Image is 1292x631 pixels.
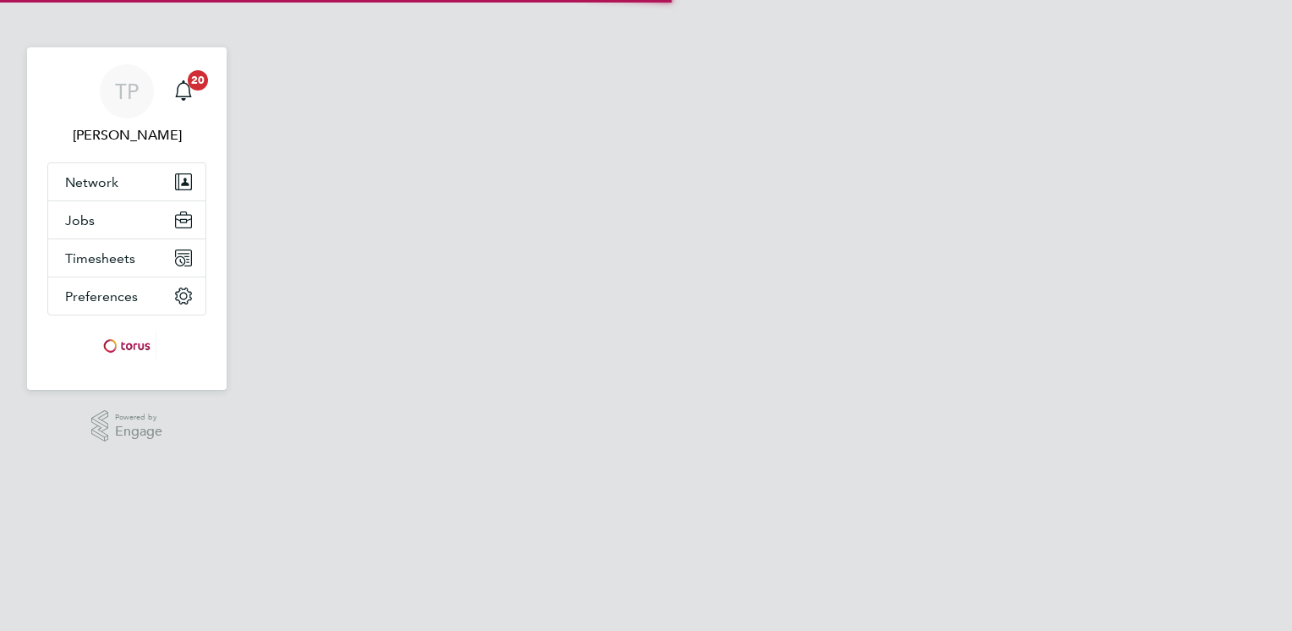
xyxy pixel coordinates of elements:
span: 20 [188,70,208,91]
button: Timesheets [48,239,205,277]
span: Powered by [115,410,162,425]
button: Preferences [48,277,205,315]
nav: Main navigation [27,47,227,390]
a: Powered byEngage [91,410,163,442]
span: TP [115,80,139,102]
span: Preferences [65,288,138,305]
span: Engage [115,425,162,439]
button: Network [48,163,205,200]
button: Jobs [48,201,205,239]
span: Jobs [65,212,95,228]
a: 20 [167,64,200,118]
span: Network [65,174,118,190]
a: TP[PERSON_NAME] [47,64,206,145]
span: Timesheets [65,250,135,266]
img: torus-logo-retina.png [97,332,156,359]
a: Go to home page [47,332,206,359]
span: Tony Proctor [47,125,206,145]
